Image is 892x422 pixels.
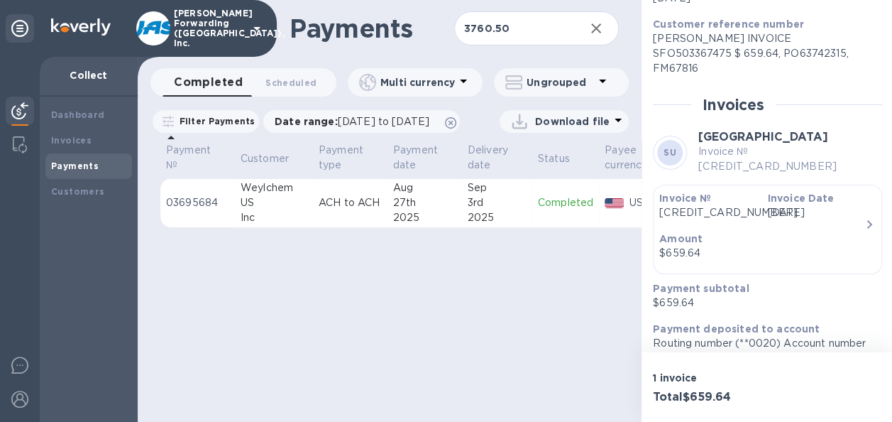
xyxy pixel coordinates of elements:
[241,151,289,166] p: Customer
[51,186,105,197] b: Customers
[653,371,761,385] p: 1 invoice
[263,110,460,133] div: Date range:[DATE] to [DATE]
[698,144,882,174] p: Invoice № [CREDIT_CARD_NUMBER]
[338,116,429,127] span: [DATE] to [DATE]
[538,151,588,166] span: Status
[166,195,229,210] p: 03695684
[653,336,871,366] p: Routing number (**0020) Account number (**8078)
[241,180,307,195] div: Weylchem
[767,205,864,220] p: [DATE]
[241,195,307,210] div: US
[664,147,676,158] b: SU
[174,9,245,48] p: [PERSON_NAME] Forwarding ([GEOGRAPHIC_DATA]), Inc.
[468,143,527,173] span: Delivery date
[605,198,624,208] img: USD
[166,143,211,173] p: Payment №
[393,143,438,173] p: Payment date
[393,195,456,210] div: 27th
[468,180,527,195] div: Sep
[275,114,436,129] p: Date range :
[653,296,871,310] p: $659.64
[653,323,820,335] b: Payment deposited to account
[703,96,764,114] h2: Invoices
[174,115,255,127] p: Filter Payments
[380,75,455,90] p: Multi currency
[241,151,307,166] span: Customer
[265,75,316,90] span: Scheduled
[468,210,527,225] div: 2025
[319,143,382,173] span: Payment type
[538,195,593,210] p: Completed
[653,283,749,294] b: Payment subtotal
[241,210,307,225] div: Inc
[653,18,804,30] b: Customer reference number
[653,391,761,404] h3: Total $659.64
[393,180,456,195] div: Aug
[393,210,456,225] div: 2025
[393,143,456,173] span: Payment date
[767,193,834,204] b: Invoice Date
[166,143,229,173] span: Payment №
[653,31,871,76] p: [PERSON_NAME] INVOICE SFO503367475 $ 659.64, PO63742315, FM67816
[51,18,111,36] img: Logo
[51,161,99,171] b: Payments
[319,195,382,210] p: ACH to ACH
[319,143,363,173] p: Payment type
[659,193,711,204] b: Invoice №
[605,143,666,173] span: Payee currency
[174,72,243,92] span: Completed
[653,185,882,274] button: Invoice №[CREDIT_CARD_NUMBER]Invoice Date[DATE]Amount$659.64
[6,14,34,43] div: Unpin categories
[51,135,92,146] b: Invoices
[659,205,756,220] p: [CREDIT_CARD_NUMBER]
[468,195,527,210] div: 3rd
[51,109,105,120] b: Dashboard
[51,68,126,82] p: Collect
[659,246,864,261] div: $659.64
[527,75,594,90] p: Ungrouped
[629,195,666,210] p: USD
[698,130,828,144] b: [GEOGRAPHIC_DATA]
[290,13,454,43] h1: Payments
[468,143,508,173] p: Delivery date
[659,233,703,244] b: Amount
[605,143,647,173] p: Payee currency
[538,151,570,166] p: Status
[535,114,610,129] p: Download file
